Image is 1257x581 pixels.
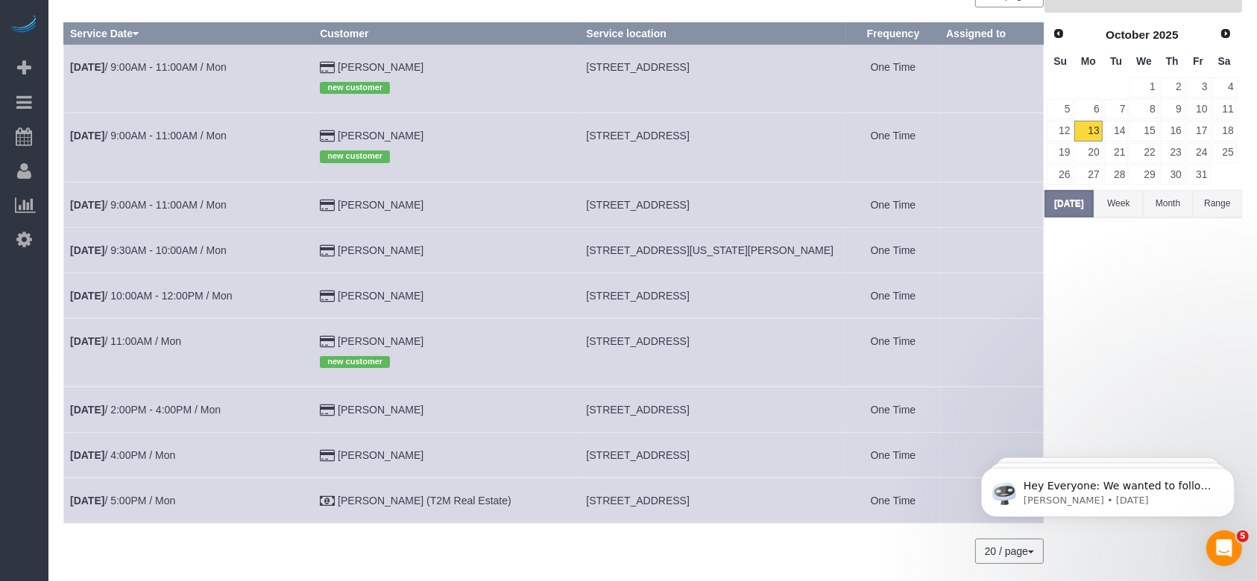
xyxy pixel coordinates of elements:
td: Assigned to [940,318,1044,387]
i: Credit Card Payment [320,405,335,416]
td: Schedule date [64,227,314,273]
td: Assigned to [940,182,1044,227]
td: Frequency [846,387,939,432]
td: Service location [580,432,846,477]
a: [PERSON_NAME] [338,404,423,416]
a: 16 [1160,121,1185,141]
a: Prev [1048,24,1069,45]
span: October [1106,28,1150,41]
a: 3 [1186,77,1211,98]
a: [PERSON_NAME] [338,335,423,347]
span: [STREET_ADDRESS] [586,404,689,416]
a: 23 [1160,143,1185,163]
td: Service location [580,113,846,182]
span: [STREET_ADDRESS] [586,335,689,347]
i: Credit Card Payment [320,451,335,461]
span: Hey Everyone: We wanted to follow up and let you know we have been closely monitoring the account... [65,43,255,203]
a: 29 [1130,165,1158,185]
td: Frequency [846,432,939,477]
button: Week [1094,190,1143,218]
a: 26 [1047,165,1073,185]
span: Wednesday [1136,55,1152,67]
a: 2 [1160,77,1185,98]
th: Service location [580,22,846,44]
span: Monday [1081,55,1096,67]
span: [STREET_ADDRESS] [586,290,689,302]
b: [DATE] [70,130,104,142]
b: [DATE] [70,495,104,507]
span: new customer [320,356,390,368]
a: 17 [1186,121,1211,141]
td: Service location [580,477,846,523]
a: 25 [1212,143,1237,163]
a: 10 [1186,99,1211,119]
span: Next [1220,28,1232,39]
span: Sunday [1053,55,1067,67]
td: Assigned to [940,432,1044,477]
td: Schedule date [64,113,314,182]
i: Credit Card Payment [320,63,335,73]
td: Customer [314,182,580,227]
b: [DATE] [70,335,104,347]
td: Frequency [846,318,939,387]
span: Thursday [1166,55,1179,67]
span: Friday [1193,55,1203,67]
td: Schedule date [64,477,314,523]
span: Tuesday [1110,55,1122,67]
th: Customer [314,22,580,44]
a: 6 [1074,99,1102,119]
a: [DATE]/ 9:30AM - 10:00AM / Mon [70,244,227,256]
td: Customer [314,432,580,477]
td: Frequency [846,182,939,227]
td: Schedule date [64,273,314,318]
i: Credit Card Payment [320,200,335,211]
a: [PERSON_NAME] [338,449,423,461]
td: Assigned to [940,227,1044,273]
b: [DATE] [70,244,104,256]
b: [DATE] [70,199,104,211]
button: Month [1144,190,1193,218]
a: 27 [1074,165,1102,185]
p: Message from Ellie, sent 5d ago [65,57,257,71]
a: 5 [1047,99,1073,119]
a: 22 [1130,143,1158,163]
td: Frequency [846,477,939,523]
td: Assigned to [940,273,1044,318]
a: [DATE]/ 11:00AM / Mon [70,335,181,347]
a: 28 [1104,165,1129,185]
td: Service location [580,227,846,273]
a: [DATE]/ 5:00PM / Mon [70,495,175,507]
a: [DATE]/ 9:00AM - 11:00AM / Mon [70,199,227,211]
td: Frequency [846,44,939,112]
th: Assigned to [940,22,1044,44]
td: Frequency [846,113,939,182]
a: 11 [1212,99,1237,119]
a: 30 [1160,165,1185,185]
a: [PERSON_NAME] [338,130,423,142]
span: [STREET_ADDRESS] [586,199,689,211]
a: 15 [1130,121,1158,141]
a: Next [1215,24,1236,45]
span: new customer [320,82,390,94]
a: 24 [1186,143,1211,163]
td: Assigned to [940,387,1044,432]
span: 2025 [1153,28,1178,41]
i: Credit Card Payment [320,291,335,302]
td: Service location [580,387,846,432]
button: 20 / page [975,539,1044,564]
td: Customer [314,113,580,182]
nav: Pagination navigation [976,539,1044,564]
a: 13 [1074,121,1102,141]
td: Customer [314,477,580,523]
td: Schedule date [64,318,314,387]
a: [PERSON_NAME] [338,199,423,211]
span: [STREET_ADDRESS] [586,495,689,507]
b: [DATE] [70,61,104,73]
th: Service Date [64,22,314,44]
a: 8 [1130,99,1158,119]
td: Frequency [846,273,939,318]
button: Range [1193,190,1242,218]
a: [PERSON_NAME] [338,61,423,73]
